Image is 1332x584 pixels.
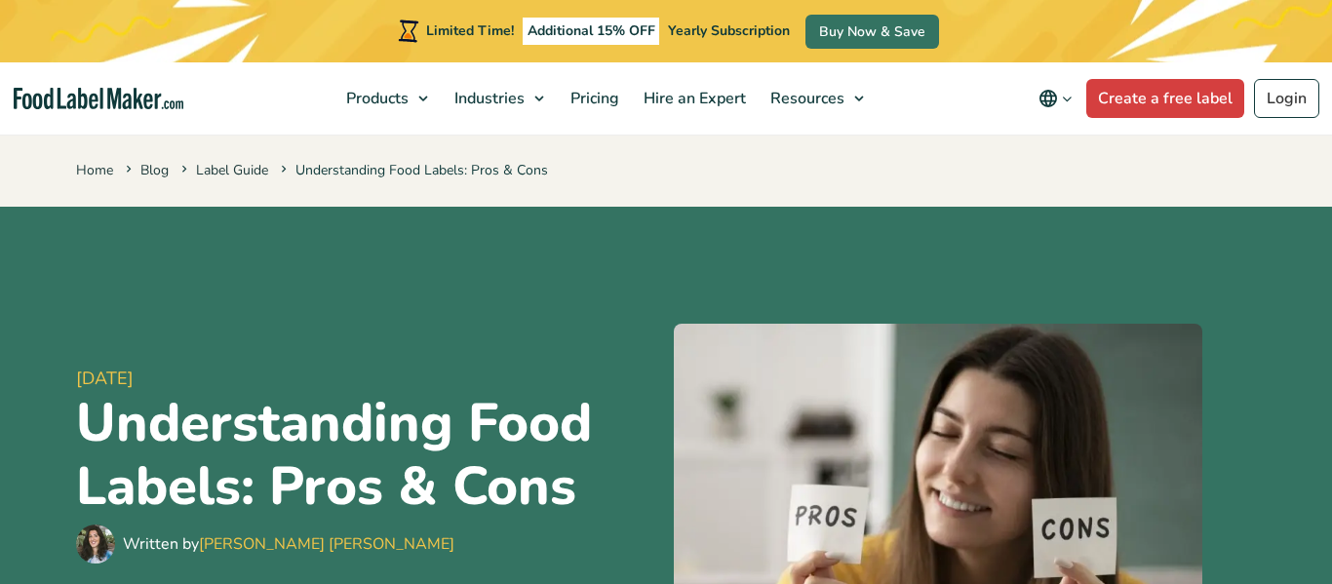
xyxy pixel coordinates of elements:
span: Additional 15% OFF [523,18,660,45]
span: Pricing [565,88,621,109]
img: Maria Abi Hanna - Food Label Maker [76,525,115,564]
span: Limited Time! [426,21,514,40]
a: Buy Now & Save [805,15,939,49]
a: Pricing [559,62,627,135]
span: Yearly Subscription [668,21,790,40]
span: Understanding Food Labels: Pros & Cons [277,161,548,179]
a: Resources [759,62,874,135]
a: Hire an Expert [632,62,754,135]
span: Resources [764,88,846,109]
button: Change language [1025,79,1086,118]
span: Products [340,88,411,109]
h1: Understanding Food Labels: Pros & Cons [76,392,658,520]
a: Label Guide [196,161,268,179]
div: Written by [123,532,454,556]
span: Hire an Expert [638,88,748,109]
a: Food Label Maker homepage [14,88,183,110]
a: [PERSON_NAME] [PERSON_NAME] [199,533,454,555]
a: Home [76,161,113,179]
a: Create a free label [1086,79,1244,118]
span: [DATE] [76,366,658,392]
a: Industries [443,62,554,135]
span: Industries [449,88,527,109]
a: Products [334,62,438,135]
a: Login [1254,79,1319,118]
a: Blog [140,161,169,179]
